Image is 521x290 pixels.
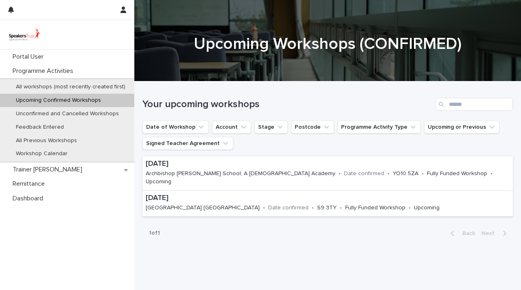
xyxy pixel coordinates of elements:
[146,160,510,169] p: [DATE]
[212,121,251,134] button: Account
[345,204,405,211] p: Fully Funded Workshop
[414,204,440,211] p: Upcoming
[146,194,462,203] p: [DATE]
[444,230,478,237] button: Back
[268,204,309,211] p: Date confirmed
[344,170,384,177] p: Date confirmed
[9,67,80,75] p: Programme Activities
[291,121,334,134] button: Postcode
[409,204,411,211] p: •
[490,170,493,177] p: •
[142,137,233,150] button: Signed Teacher Agreement
[9,97,107,104] p: Upcoming Confirmed Workshops
[142,191,513,216] a: [DATE][GEOGRAPHIC_DATA] [GEOGRAPHIC_DATA]•Date confirmed•S9 3TY•Fully Funded Workshop•Upcoming
[7,26,43,43] img: UVamC7uQTJC0k9vuxGLS
[422,170,424,177] p: •
[317,204,337,211] p: S9 3TY
[142,34,513,54] h1: Upcoming Workshops (CONFIRMED)
[9,110,125,117] p: Unconfirmed and Cancelled Workshops
[387,170,390,177] p: •
[9,137,83,144] p: All Previous Workshops
[9,195,50,202] p: Dashboard
[146,178,171,185] p: Upcoming
[263,204,265,211] p: •
[393,170,418,177] p: YO10 5ZA
[146,204,260,211] p: [GEOGRAPHIC_DATA] [GEOGRAPHIC_DATA]
[436,98,513,111] input: Search
[424,121,499,134] button: Upcoming or Previous
[458,231,475,236] span: Back
[9,180,51,188] p: Remittance
[478,230,513,237] button: Next
[9,124,70,131] p: Feedback Entered
[427,170,487,177] p: Fully Funded Workshop
[340,204,342,211] p: •
[312,204,314,211] p: •
[146,170,335,177] p: Archbishop [PERSON_NAME] School, A [DEMOGRAPHIC_DATA] Academy
[142,223,166,243] p: 1 of 1
[9,166,89,174] p: Trainer [PERSON_NAME]
[254,121,288,134] button: Stage
[142,99,432,110] h1: Your upcoming workshops
[142,121,209,134] button: Date of Workshop
[9,83,132,90] p: All workshops (most recently created first)
[9,53,50,61] p: Portal User
[482,231,499,236] span: Next
[142,156,513,191] a: [DATE]Archbishop [PERSON_NAME] School, A [DEMOGRAPHIC_DATA] Academy•Date confirmed•YO10 5ZA•Fully...
[337,121,421,134] button: Programme Activity Type
[339,170,341,177] p: •
[9,150,74,157] p: Workshop Calendar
